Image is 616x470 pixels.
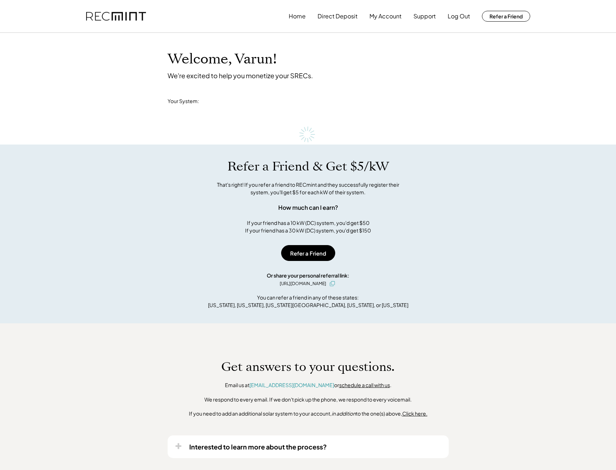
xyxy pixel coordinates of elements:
[369,9,402,23] button: My Account
[168,51,277,68] h1: Welcome, Varun!
[225,382,391,389] div: Email us at or .
[189,443,327,451] div: Interested to learn more about the process?
[86,12,146,21] img: recmint-logotype%403x.png
[278,203,338,212] div: How much can I earn?
[209,181,407,196] div: That's right! If you refer a friend to RECmint and they successfully register their system, you'l...
[339,382,390,388] a: schedule a call with us
[332,410,356,417] em: in addition
[227,159,389,174] h1: Refer a Friend & Get $5/kW
[328,279,337,288] button: click to copy
[482,11,530,22] button: Refer a Friend
[289,9,306,23] button: Home
[168,98,199,105] div: Your System:
[448,9,470,23] button: Log Out
[189,410,427,417] div: If you need to add an additional solar system to your account, to the one(s) above,
[249,382,334,388] a: [EMAIL_ADDRESS][DOMAIN_NAME]
[402,410,427,417] u: Click here.
[267,272,349,279] div: Or share your personal referral link:
[318,9,358,23] button: Direct Deposit
[245,219,371,234] div: If your friend has a 10 kW (DC) system, you'd get $50 If your friend has a 30 kW (DC) system, you...
[168,71,313,80] div: We're excited to help you monetize your SRECs.
[281,245,335,261] button: Refer a Friend
[204,396,412,403] div: We respond to every email. If we don't pick up the phone, we respond to every voicemail.
[280,280,326,287] div: [URL][DOMAIN_NAME]
[221,359,395,374] h1: Get answers to your questions.
[208,294,408,309] div: You can refer a friend in any of these states: [US_STATE], [US_STATE], [US_STATE][GEOGRAPHIC_DATA...
[413,9,436,23] button: Support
